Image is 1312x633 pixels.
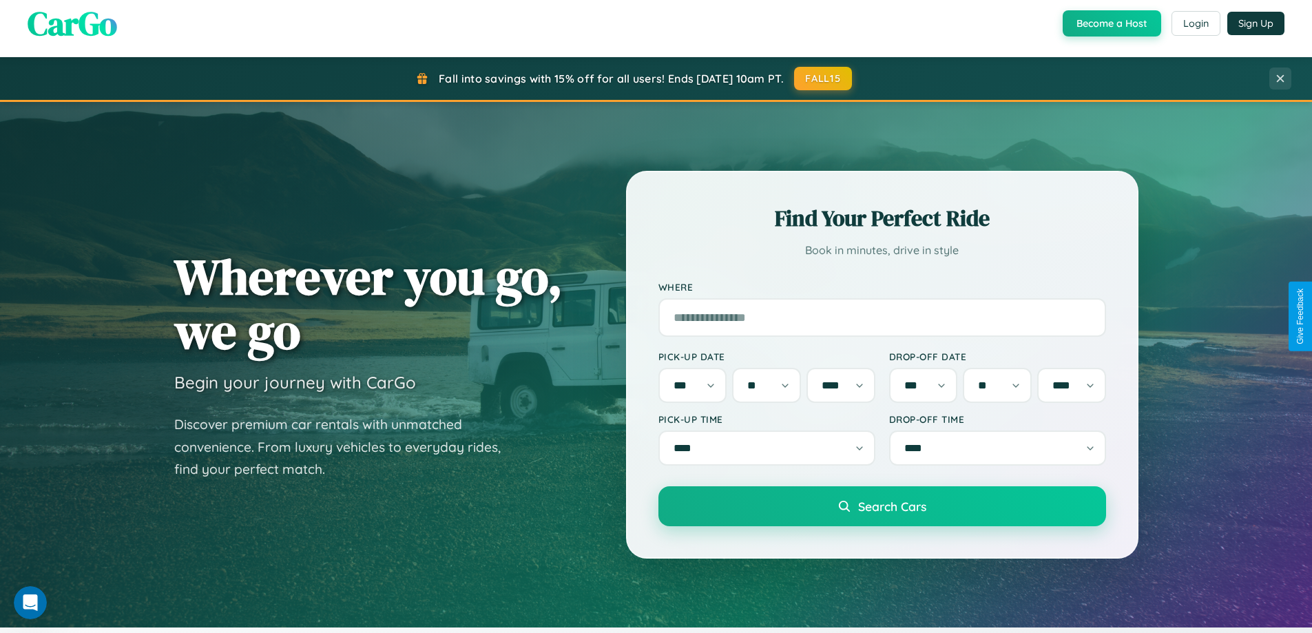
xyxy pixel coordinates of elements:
button: Login [1172,11,1220,36]
h2: Find Your Perfect Ride [658,203,1106,234]
label: Drop-off Date [889,351,1106,362]
span: CarGo [28,1,117,46]
label: Drop-off Time [889,413,1106,425]
h3: Begin your journey with CarGo [174,372,416,393]
p: Book in minutes, drive in style [658,240,1106,260]
span: Search Cars [858,499,926,514]
button: FALL15 [794,67,852,90]
button: Become a Host [1063,10,1161,37]
span: Fall into savings with 15% off for all users! Ends [DATE] 10am PT. [439,72,784,85]
button: Sign Up [1227,12,1284,35]
iframe: Intercom live chat [14,586,47,619]
div: Give Feedback [1295,289,1305,344]
button: Search Cars [658,486,1106,526]
label: Pick-up Date [658,351,875,362]
p: Discover premium car rentals with unmatched convenience. From luxury vehicles to everyday rides, ... [174,413,519,481]
label: Pick-up Time [658,413,875,425]
h1: Wherever you go, we go [174,249,563,358]
label: Where [658,281,1106,293]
